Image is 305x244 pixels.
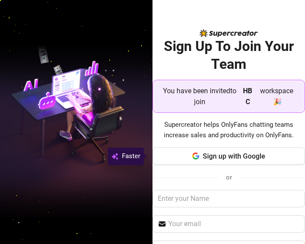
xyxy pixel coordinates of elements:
[203,152,265,160] span: Sign up with Google
[200,29,258,37] img: logo-BBDzfeDw.svg
[256,85,298,107] span: workspace 🎉
[122,151,140,162] span: Faster
[243,87,252,106] strong: HBC
[168,219,300,229] input: Your email
[160,85,240,107] span: You have been invited to join
[111,151,118,162] img: svg%3e
[152,120,305,140] span: Supercreator helps OnlyFans chatting teams increase sales and productivity on OnlyFans.
[152,190,305,207] input: Enter your Name
[152,147,305,165] button: Sign up with Google
[226,173,232,181] span: or
[152,37,305,73] h2: Sign Up To Join Your Team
